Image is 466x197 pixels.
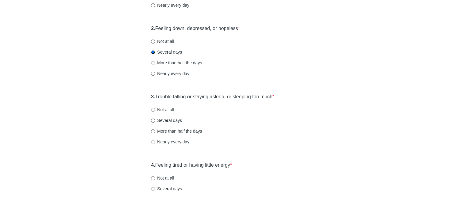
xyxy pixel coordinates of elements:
strong: 2. [151,26,155,31]
input: Nearly every day [151,72,155,76]
label: Nearly every day [151,139,189,145]
label: Not at all [151,175,174,181]
input: Not at all [151,40,155,44]
input: Several days [151,187,155,191]
label: Not at all [151,107,174,113]
input: Nearly every day [151,140,155,144]
label: Several days [151,117,182,123]
label: Trouble falling or staying asleep, or sleeping too much [151,93,274,100]
label: Nearly every day [151,2,189,8]
label: More than half the days [151,128,202,134]
strong: 3. [151,94,155,99]
label: Several days [151,49,182,55]
label: Feeling down, depressed, or hopeless [151,25,240,32]
strong: 4. [151,162,155,168]
input: Several days [151,50,155,54]
input: Nearly every day [151,3,155,7]
label: Not at all [151,38,174,44]
label: Feeling tired or having little energy [151,162,232,169]
input: More than half the days [151,129,155,133]
input: Not at all [151,108,155,112]
label: Several days [151,186,182,192]
input: Not at all [151,176,155,180]
input: More than half the days [151,61,155,65]
label: More than half the days [151,60,202,66]
label: Nearly every day [151,70,189,77]
input: Several days [151,119,155,123]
